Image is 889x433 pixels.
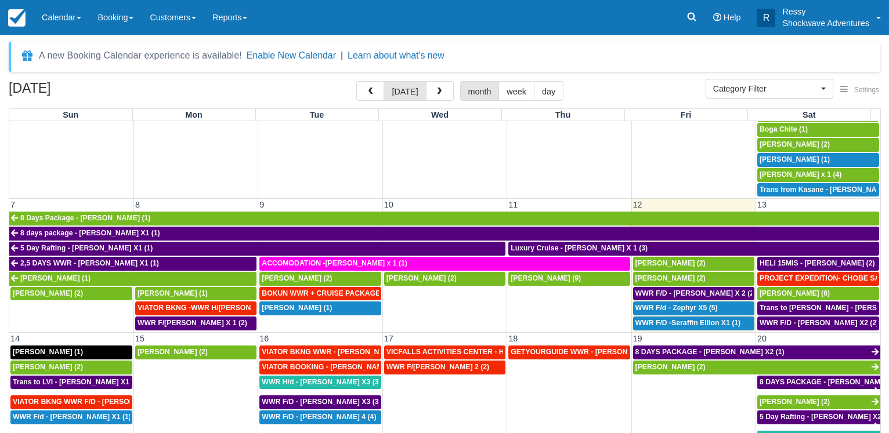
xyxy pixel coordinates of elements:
span: Sat [803,110,815,119]
span: 10 [383,200,395,209]
button: Settings [833,82,886,99]
span: WWR F/D - [PERSON_NAME] 4 (4) [262,413,376,421]
a: Learn about what's new [348,50,445,60]
a: WWR H/d - [PERSON_NAME] X3 (3) [259,376,381,390]
a: [PERSON_NAME] (2) [259,272,381,286]
a: [PERSON_NAME] (2) [757,395,880,409]
a: WWR F/[PERSON_NAME] X 1 (2) [135,316,256,330]
span: 12 [632,200,644,209]
a: [PERSON_NAME] (2) [633,361,880,374]
span: GETYOURGUIDE WWR - [PERSON_NAME] X 9 (9) [511,348,678,356]
a: WWR F/d - Zephyr X5 (5) [633,301,754,315]
a: VIATOR BKNG WWR F/D - [PERSON_NAME] X 1 (1) [10,395,132,409]
a: [PERSON_NAME] (6) [757,287,879,301]
a: BOKUN WWR + CRUISE PACKAGE - [PERSON_NAME] South X 2 (2) [259,287,381,301]
span: [PERSON_NAME] (1) [138,289,208,297]
span: [PERSON_NAME] (1) [262,304,332,312]
a: HELI 15MIS - [PERSON_NAME] (2) [757,257,879,271]
button: Category Filter [706,79,833,99]
span: HELI 15MIS - [PERSON_NAME] (2) [760,259,875,267]
a: WWR F/D - [PERSON_NAME] X3 (3) [259,395,381,409]
div: A new Booking Calendar experience is available! [39,49,242,63]
a: 8 days package - [PERSON_NAME] X1 (1) [9,227,879,241]
a: [PERSON_NAME] (1) [10,345,132,359]
p: Ressy [782,6,869,17]
a: WWR F/[PERSON_NAME] 2 (2) [384,361,505,374]
a: VICFALLS ACTIVITIES CENTER - HELICOPTER -[PERSON_NAME] X 4 (4) [384,345,505,359]
a: VIATOR BKNG WWR - [PERSON_NAME] 2 (2) [259,345,381,359]
a: Trans to LVI - [PERSON_NAME] X1 (1) [10,376,132,390]
span: WWR F/D - [PERSON_NAME] X3 (3) [262,398,381,406]
span: 2,5 DAYS WWR - [PERSON_NAME] X1 (1) [20,259,159,267]
a: [PERSON_NAME] (2) [757,138,879,152]
span: Tue [310,110,324,119]
span: WWR F/D - [PERSON_NAME] X 2 (2) [635,289,757,297]
span: [PERSON_NAME] (2) [635,259,706,267]
a: [PERSON_NAME] (2) [384,272,505,286]
span: [PERSON_NAME] (2) [635,363,706,371]
span: 17 [383,334,395,343]
a: 8 DAYS PACKAGE - [PERSON_NAME] X2 (1) [633,345,880,359]
span: [PERSON_NAME] (2) [760,140,830,148]
span: [PERSON_NAME] (2) [760,398,830,406]
a: [PERSON_NAME] (2) [10,361,132,374]
a: [PERSON_NAME] x 1 (4) [757,168,879,182]
span: WWR F/d - [PERSON_NAME] X1 (1) [13,413,131,421]
span: WWR F/D -Seraffin Ellion X1 (1) [635,319,740,327]
span: 8 Days Package - [PERSON_NAME] (1) [20,214,150,222]
span: Fri [681,110,691,119]
a: [PERSON_NAME] (1) [9,272,256,286]
span: Trans to LVI - [PERSON_NAME] X1 (1) [13,378,140,386]
span: [PERSON_NAME] (2) [262,274,332,282]
span: [PERSON_NAME] (2) [13,363,83,371]
span: Settings [854,86,879,94]
a: WWR F/D - [PERSON_NAME] X 2 (2) [633,287,754,301]
span: 20 [756,334,768,343]
span: 8 days package - [PERSON_NAME] X1 (1) [20,229,160,237]
span: Help [724,13,741,22]
a: ACCOMODATION -[PERSON_NAME] x 1 (1) [259,257,630,271]
span: [PERSON_NAME] (2) [635,274,706,282]
span: [PERSON_NAME] (2) [386,274,457,282]
span: WWR F/[PERSON_NAME] X 1 (2) [138,319,247,327]
span: 9 [258,200,265,209]
span: 18 [507,334,519,343]
span: ACCOMODATION -[PERSON_NAME] x 1 (1) [262,259,407,267]
a: [PERSON_NAME] (1) [757,153,879,167]
span: Thu [555,110,570,119]
span: 8 [134,200,141,209]
span: [PERSON_NAME] x 1 (4) [760,170,841,179]
img: checkfront-main-nav-mini-logo.png [8,9,26,27]
span: VIATOR BOOKING - [PERSON_NAME] X 4 (4) [262,363,413,371]
span: [PERSON_NAME] (1) [20,274,91,282]
span: 19 [632,334,644,343]
span: WWR F/d - Zephyr X5 (5) [635,304,718,312]
button: day [534,81,563,101]
a: WWR F/D - [PERSON_NAME] 4 (4) [259,410,381,424]
span: WWR H/d - [PERSON_NAME] X3 (3) [262,378,381,386]
a: 5 Day Rafting - [PERSON_NAME] X2 (2) [757,410,880,424]
span: VIATOR BKNG -WWR H/[PERSON_NAME] X 2 (2) [138,304,301,312]
span: 15 [134,334,146,343]
span: Boga Chite (1) [760,125,808,133]
span: WWR F/D - [PERSON_NAME] X2 (2) [760,319,879,327]
span: VICFALLS ACTIVITIES CENTER - HELICOPTER -[PERSON_NAME] X 4 (4) [386,348,632,356]
span: 11 [507,200,519,209]
span: 13 [756,200,768,209]
span: [PERSON_NAME] (6) [760,289,830,297]
span: VIATOR BKNG WWR - [PERSON_NAME] 2 (2) [262,348,414,356]
span: Category Filter [713,83,818,94]
span: | [341,50,343,60]
p: Shockwave Adventures [782,17,869,29]
a: 8 Days Package - [PERSON_NAME] (1) [9,212,879,225]
a: [PERSON_NAME] (9) [508,272,630,286]
span: 5 Day Rafting - [PERSON_NAME] X1 (1) [20,244,153,252]
a: PROJECT EXPEDITION- CHOBE SAFARI - [GEOGRAPHIC_DATA][PERSON_NAME] 2 (2) [757,272,879,286]
a: Luxury Cruise - [PERSON_NAME] X 1 (3) [508,242,879,256]
h2: [DATE] [9,81,156,103]
span: [PERSON_NAME] (2) [13,289,83,297]
a: [PERSON_NAME] (2) [10,287,132,301]
i: Help [713,13,721,21]
a: VIATOR BOOKING - [PERSON_NAME] X 4 (4) [259,361,381,374]
span: 14 [9,334,21,343]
